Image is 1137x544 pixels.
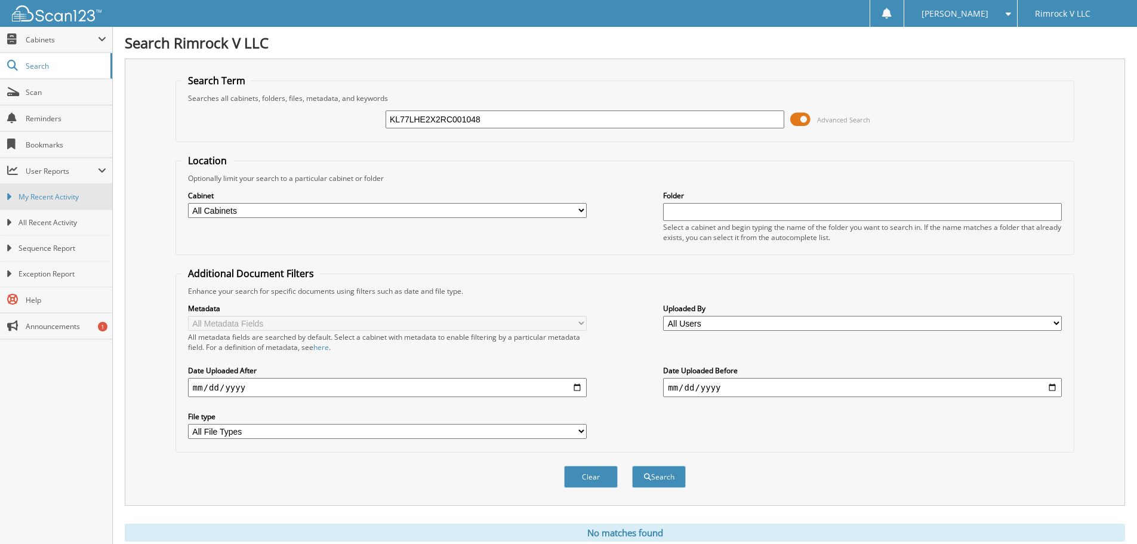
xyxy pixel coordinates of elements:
span: Search [26,61,104,71]
h1: Search Rimrock V LLC [125,33,1125,53]
div: Select a cabinet and begin typing the name of the folder you want to search in. If the name match... [663,222,1062,242]
button: Search [632,466,686,488]
input: start [188,378,587,397]
span: My Recent Activity [19,192,106,202]
img: scan123-logo-white.svg [12,5,101,21]
span: [PERSON_NAME] [922,10,988,17]
div: No matches found [125,524,1125,542]
span: Scan [26,87,106,97]
span: User Reports [26,166,98,176]
label: Metadata [188,303,587,314]
div: Searches all cabinets, folders, files, metadata, and keywords [182,93,1068,103]
label: Date Uploaded Before [663,365,1062,376]
span: Reminders [26,113,106,124]
span: Cabinets [26,35,98,45]
div: Optionally limit your search to a particular cabinet or folder [182,173,1068,183]
span: Bookmarks [26,140,106,150]
span: Sequence Report [19,243,106,254]
span: Announcements [26,321,106,331]
span: Advanced Search [817,115,870,124]
iframe: Chat Widget [1077,487,1137,544]
div: All metadata fields are searched by default. Select a cabinet with metadata to enable filtering b... [188,332,587,352]
span: All Recent Activity [19,217,106,228]
div: Enhance your search for specific documents using filters such as date and file type. [182,286,1068,296]
div: 1 [98,322,107,331]
label: Date Uploaded After [188,365,587,376]
span: Help [26,295,106,305]
a: here [313,342,329,352]
button: Clear [564,466,618,488]
label: Cabinet [188,190,587,201]
input: end [663,378,1062,397]
legend: Location [182,154,233,167]
label: Uploaded By [663,303,1062,314]
legend: Additional Document Filters [182,267,320,280]
label: File type [188,411,587,422]
label: Folder [663,190,1062,201]
span: Exception Report [19,269,106,279]
legend: Search Term [182,74,251,87]
span: Rimrock V LLC [1035,10,1090,17]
